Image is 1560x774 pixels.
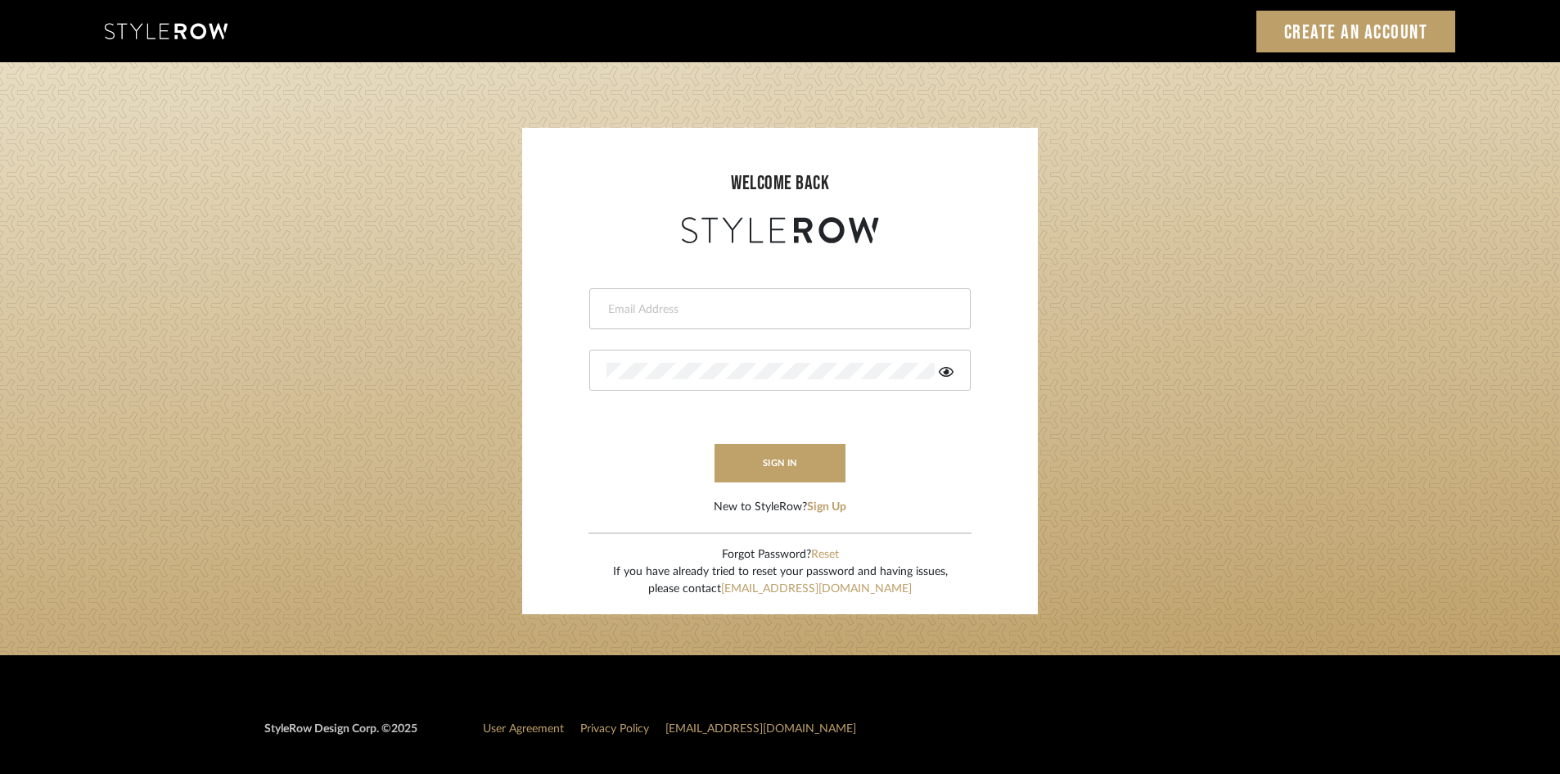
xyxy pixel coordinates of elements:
[714,499,846,516] div: New to StyleRow?
[606,301,949,318] input: Email Address
[539,169,1021,198] div: welcome back
[613,564,948,598] div: If you have already tried to reset your password and having issues, please contact
[483,723,564,735] a: User Agreement
[807,499,846,516] button: Sign Up
[613,546,948,564] div: Forgot Password?
[715,444,845,482] button: sign in
[580,723,649,735] a: Privacy Policy
[264,721,417,751] div: StyleRow Design Corp. ©2025
[811,546,839,564] button: Reset
[721,583,912,595] a: [EMAIL_ADDRESS][DOMAIN_NAME]
[1256,11,1456,52] a: Create an Account
[665,723,856,735] a: [EMAIL_ADDRESS][DOMAIN_NAME]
